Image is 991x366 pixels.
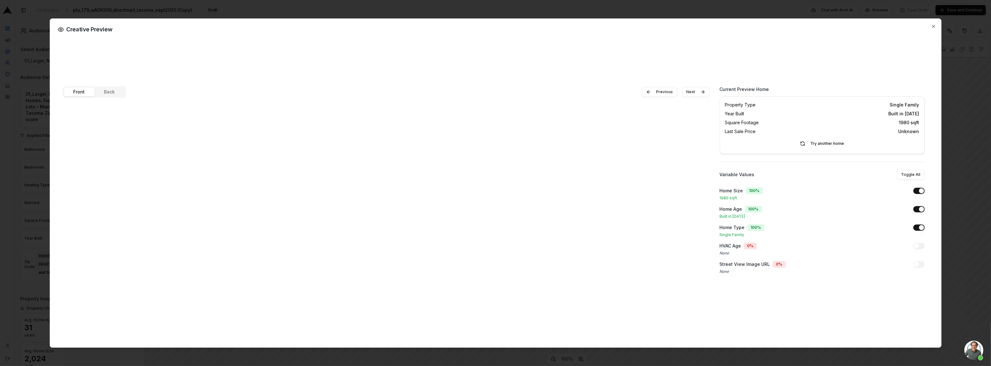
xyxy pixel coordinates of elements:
[725,102,756,108] span: Property Type
[744,242,757,249] div: 0 %
[890,102,919,108] span: Single Family
[898,128,919,135] span: Unknown
[720,214,745,219] span: Built in [DATE]
[725,138,919,149] button: Try another home
[899,119,919,126] span: 1980 sqft
[720,232,744,237] span: Single Family
[725,128,756,135] span: Last Sale Price
[66,27,112,32] span: Creative Preview
[94,87,125,96] button: Back
[897,170,925,180] button: Toggle All
[720,188,743,194] span: Home Size
[720,243,741,249] span: HVAC Age
[720,269,729,274] span: None
[254,108,518,286] img: Creative thumbnail
[720,206,742,212] span: Home Age
[682,87,710,97] button: Next
[720,171,755,178] h3: Variable Values
[720,196,737,200] span: 1980 sqft
[720,224,745,231] span: Home Type
[64,87,94,96] button: Front
[725,111,744,117] span: Year Built
[720,86,925,93] h3: Current Preview Home
[746,187,763,194] div: 100 %
[747,224,765,231] div: 100 %
[720,261,770,267] span: Street View Image URL
[889,111,919,117] span: Built in [DATE]
[642,87,677,97] button: Previous
[720,251,729,255] span: None
[745,206,762,213] div: 100 %
[725,119,759,126] span: Square Footage
[773,261,786,268] div: 0 %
